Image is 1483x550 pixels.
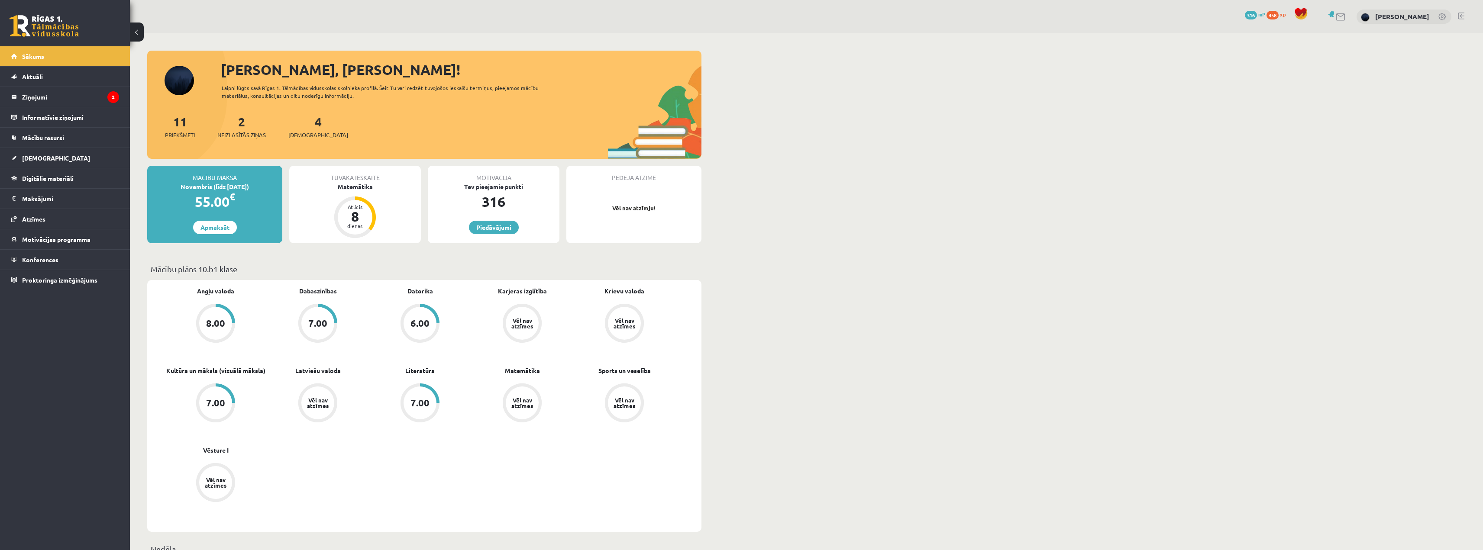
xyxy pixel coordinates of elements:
[342,223,368,228] div: dienas
[598,366,651,375] a: Sports un veselība
[22,154,90,162] span: [DEMOGRAPHIC_DATA]
[22,189,119,209] legend: Maksājumi
[11,128,119,148] a: Mācību resursi
[165,383,267,424] a: 7.00
[510,397,534,408] div: Vēl nav atzīmes
[22,107,119,127] legend: Informatīvie ziņojumi
[165,463,267,504] a: Vēl nav atzīmes
[505,366,540,375] a: Matemātika
[289,182,421,191] div: Matemātika
[612,397,636,408] div: Vēl nav atzīmes
[22,235,90,243] span: Motivācijas programma
[11,168,119,188] a: Digitālie materiāli
[369,383,471,424] a: 7.00
[222,84,554,100] div: Laipni lūgts savā Rīgas 1. Tālmācības vidusskolas skolnieka profilā. Šeit Tu vari redzēt tuvojošo...
[1245,11,1265,18] a: 316 mP
[469,221,519,234] a: Piedāvājumi
[165,304,267,344] a: 8.00
[573,304,675,344] a: Vēl nav atzīmes
[22,174,74,182] span: Digitālie materiāli
[510,318,534,329] div: Vēl nav atzīmes
[147,182,282,191] div: Novembris (līdz [DATE])
[1258,11,1265,18] span: mP
[288,114,348,139] a: 4[DEMOGRAPHIC_DATA]
[288,131,348,139] span: [DEMOGRAPHIC_DATA]
[1267,11,1290,18] a: 458 xp
[107,91,119,103] i: 2
[1245,11,1257,19] span: 316
[22,215,45,223] span: Atzīmes
[203,446,229,455] a: Vēsture I
[566,166,701,182] div: Pēdējā atzīme
[11,209,119,229] a: Atzīmes
[571,204,697,212] p: Vēl nav atzīmju!
[165,114,195,139] a: 11Priekšmeti
[498,286,547,296] a: Karjeras izglītība
[147,166,282,182] div: Mācību maksa
[11,67,119,87] a: Aktuāli
[1361,13,1370,22] img: Nikolass Karpjuks
[11,148,119,168] a: [DEMOGRAPHIC_DATA]
[299,286,337,296] a: Dabaszinības
[22,134,64,142] span: Mācību resursi
[342,209,368,223] div: 8
[197,286,234,296] a: Angļu valoda
[11,87,119,107] a: Ziņojumi2
[342,204,368,209] div: Atlicis
[206,318,225,328] div: 8.00
[11,250,119,270] a: Konferences
[11,189,119,209] a: Maksājumi
[308,318,327,328] div: 7.00
[147,191,282,212] div: 55.00
[22,73,43,80] span: Aktuāli
[204,477,228,488] div: Vēl nav atzīmes
[221,59,701,80] div: [PERSON_NAME], [PERSON_NAME]!
[217,114,266,139] a: 2Neizlasītās ziņas
[369,304,471,344] a: 6.00
[11,107,119,127] a: Informatīvie ziņojumi
[612,318,636,329] div: Vēl nav atzīmes
[428,191,559,212] div: 316
[471,304,573,344] a: Vēl nav atzīmes
[22,256,58,264] span: Konferences
[229,190,235,203] span: €
[166,366,265,375] a: Kultūra un māksla (vizuālā māksla)
[428,182,559,191] div: Tev pieejamie punkti
[11,229,119,249] a: Motivācijas programma
[11,46,119,66] a: Sākums
[573,383,675,424] a: Vēl nav atzīmes
[407,286,433,296] a: Datorika
[289,182,421,239] a: Matemātika Atlicis 8 dienas
[22,276,97,284] span: Proktoringa izmēģinājums
[471,383,573,424] a: Vēl nav atzīmes
[428,166,559,182] div: Motivācija
[206,398,225,408] div: 7.00
[1267,11,1279,19] span: 458
[11,270,119,290] a: Proktoringa izmēģinājums
[193,221,237,234] a: Apmaksāt
[1375,12,1429,21] a: [PERSON_NAME]
[267,304,369,344] a: 7.00
[410,318,430,328] div: 6.00
[410,398,430,408] div: 7.00
[306,397,330,408] div: Vēl nav atzīmes
[267,383,369,424] a: Vēl nav atzīmes
[165,131,195,139] span: Priekšmeti
[405,366,435,375] a: Literatūra
[22,87,119,107] legend: Ziņojumi
[151,263,698,275] p: Mācību plāns 10.b1 klase
[22,52,44,60] span: Sākums
[217,131,266,139] span: Neizlasītās ziņas
[10,15,79,37] a: Rīgas 1. Tālmācības vidusskola
[1280,11,1286,18] span: xp
[604,286,644,296] a: Krievu valoda
[289,166,421,182] div: Tuvākā ieskaite
[295,366,341,375] a: Latviešu valoda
